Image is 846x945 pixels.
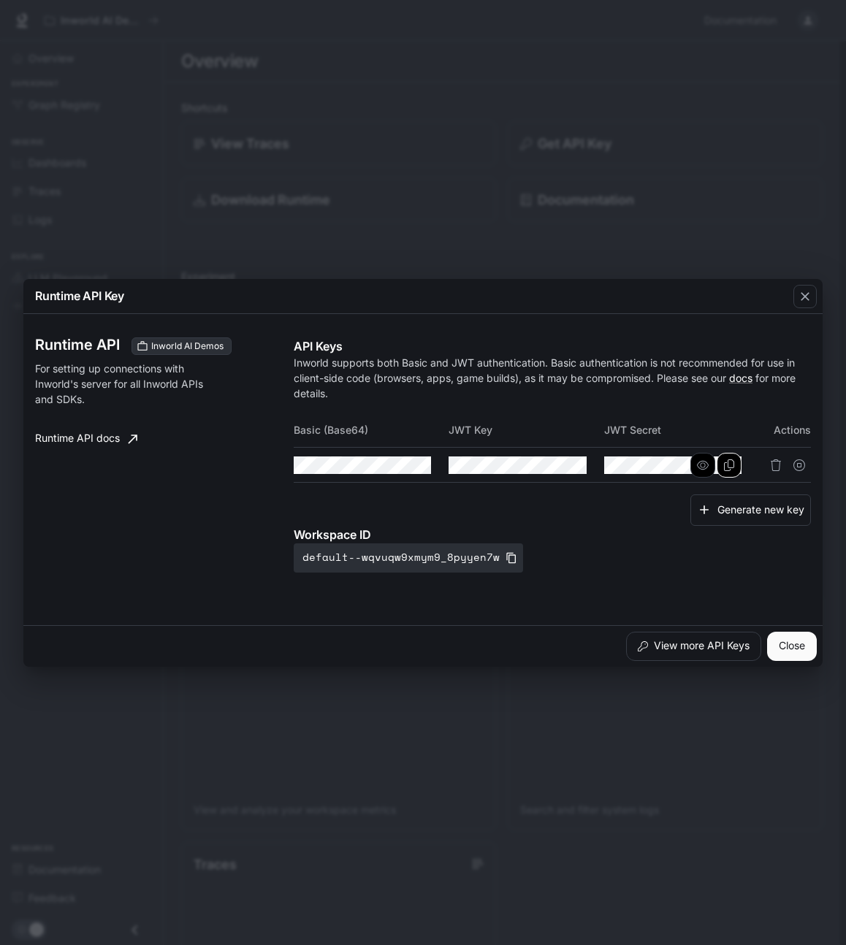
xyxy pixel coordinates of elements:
[626,632,761,661] button: View more API Keys
[294,355,811,401] p: Inworld supports both Basic and JWT authentication. Basic authentication is not recommended for u...
[294,413,449,448] th: Basic (Base64)
[788,454,811,477] button: Suspend API key
[604,413,759,448] th: JWT Secret
[29,424,143,454] a: Runtime API docs
[132,337,232,355] div: These keys will apply to your current workspace only
[767,632,817,661] button: Close
[759,413,811,448] th: Actions
[294,526,811,543] p: Workspace ID
[35,337,120,352] h3: Runtime API
[35,287,124,305] p: Runtime API Key
[717,453,742,478] button: Copy Secret
[294,543,523,573] button: default--wqvuqw9xmym9_8pyyen7w
[729,372,752,384] a: docs
[764,454,788,477] button: Delete API key
[35,361,221,407] p: For setting up connections with Inworld's server for all Inworld APIs and SDKs.
[690,494,811,526] button: Generate new key
[449,413,603,448] th: JWT Key
[145,340,229,353] span: Inworld AI Demos
[294,337,811,355] p: API Keys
